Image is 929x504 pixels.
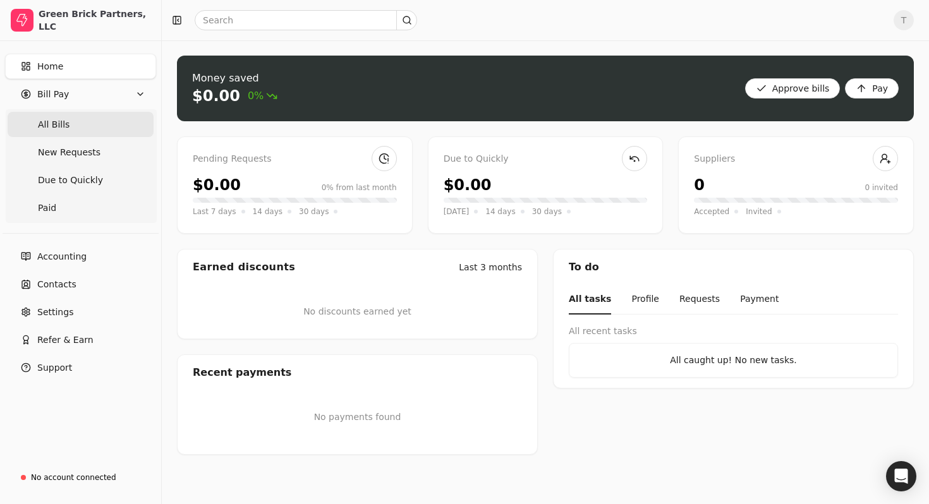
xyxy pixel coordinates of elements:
div: Money saved [192,71,277,86]
button: Support [5,355,156,380]
div: Last 3 months [459,261,522,274]
p: No payments found [193,411,522,424]
a: Paid [8,195,154,220]
button: Requests [679,285,720,315]
div: $0.00 [192,86,240,106]
a: Settings [5,299,156,325]
span: Accounting [37,250,87,263]
span: Paid [38,201,56,215]
span: All Bills [38,118,70,131]
a: Contacts [5,272,156,297]
div: $0.00 [444,174,492,196]
button: All tasks [569,285,611,315]
div: Suppliers [694,152,898,166]
a: Due to Quickly [8,167,154,193]
span: [DATE] [444,205,470,218]
button: Approve bills [745,78,841,99]
div: No account connected [31,472,116,483]
button: Bill Pay [5,81,156,107]
span: Contacts [37,278,76,291]
span: Refer & Earn [37,333,94,347]
div: Open Intercom Messenger [886,461,916,491]
button: Refer & Earn [5,327,156,352]
div: All caught up! No new tasks. [580,354,887,367]
a: New Requests [8,140,154,165]
span: Accepted [694,205,729,218]
span: 14 days [253,205,282,218]
button: Pay [845,78,899,99]
div: Green Brick Partners, LLC [39,8,150,33]
div: $0.00 [193,174,241,196]
button: Payment [740,285,779,315]
div: 0 invited [865,182,898,193]
button: T [894,10,914,30]
span: Support [37,361,72,375]
div: Recent payments [178,355,537,390]
span: 30 days [299,205,329,218]
span: 30 days [532,205,562,218]
div: To do [554,249,913,285]
div: Pending Requests [193,152,397,166]
div: Due to Quickly [444,152,648,166]
span: New Requests [38,146,100,159]
a: No account connected [5,466,156,489]
a: All Bills [8,112,154,137]
input: Search [195,10,417,30]
span: Invited [746,205,772,218]
span: Last 7 days [193,205,236,218]
span: 0% [248,88,277,104]
a: Home [5,54,156,79]
div: 0 [694,174,705,196]
span: Due to Quickly [38,174,103,187]
div: All recent tasks [569,325,898,338]
div: Earned discounts [193,260,295,275]
button: Profile [631,285,659,315]
div: No discounts earned yet [303,285,411,339]
a: Accounting [5,244,156,269]
span: Bill Pay [37,88,69,101]
span: Settings [37,306,73,319]
div: 0% from last month [322,182,397,193]
span: Home [37,60,63,73]
span: 14 days [485,205,515,218]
